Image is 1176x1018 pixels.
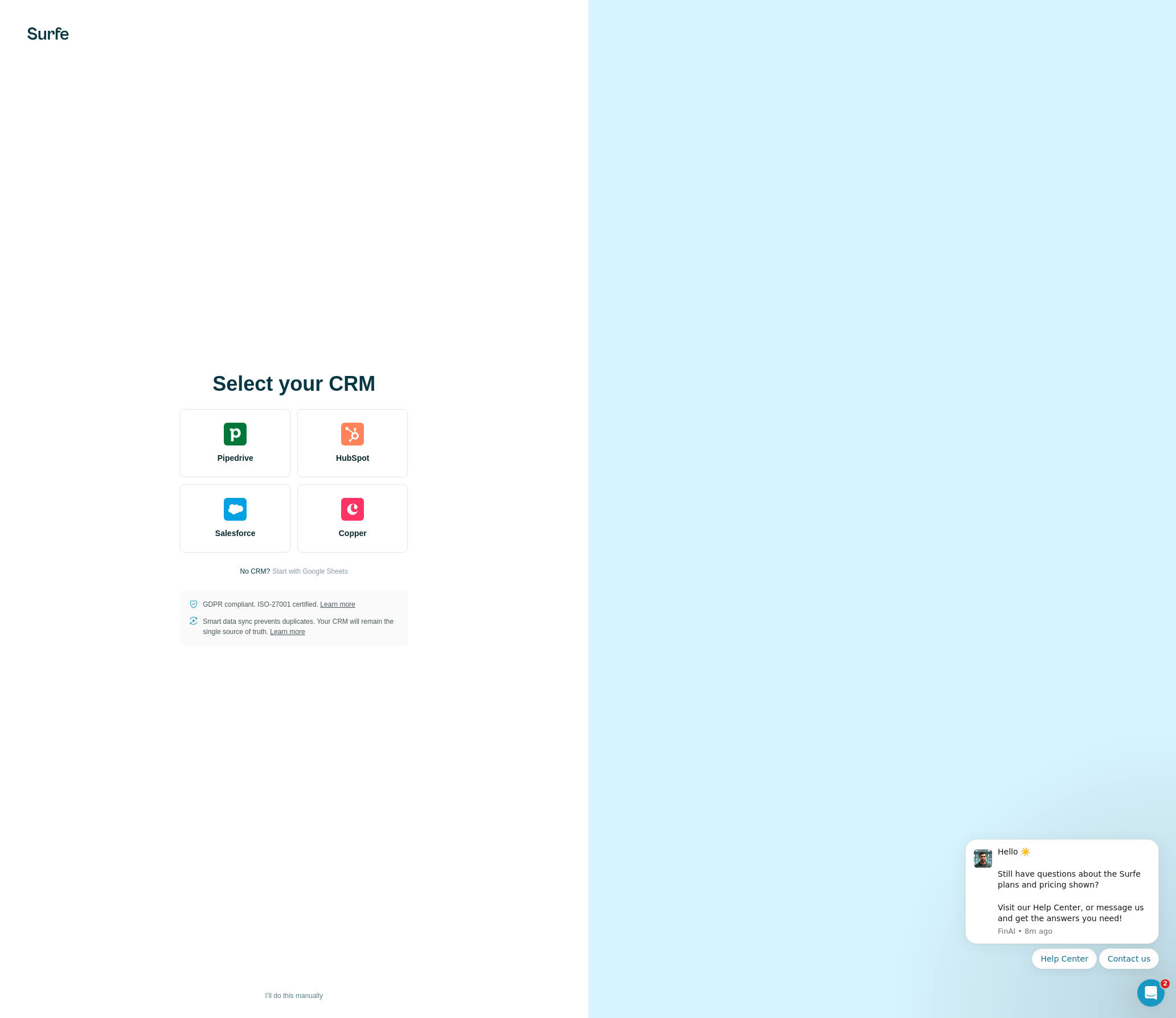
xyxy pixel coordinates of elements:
[948,829,1176,976] iframe: Intercom notifications message
[320,600,355,608] a: Learn more
[203,599,355,610] p: GDPR compliant. ISO-27001 certified.
[224,498,247,521] img: salesforce's logo
[270,628,305,636] a: Learn more
[27,27,69,40] img: Surfe's logo
[257,987,331,1004] button: I’ll do this manually
[203,616,399,637] p: Smart data sync prevents duplicates. Your CRM will remain the single source of truth.
[265,991,323,1001] span: I’ll do this manually
[1137,979,1165,1007] iframe: Intercom live chat
[272,566,348,577] button: Start with Google Sheets
[339,528,367,539] span: Copper
[240,566,271,577] p: No CRM?
[218,452,253,464] span: Pipedrive
[215,528,256,539] span: Salesforce
[224,423,247,445] img: pipedrive's logo
[341,423,364,445] img: hubspot's logo
[180,373,408,395] h1: Select your CRM
[341,498,364,521] img: copper's logo
[336,452,369,464] span: HubSpot
[1161,979,1170,988] span: 2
